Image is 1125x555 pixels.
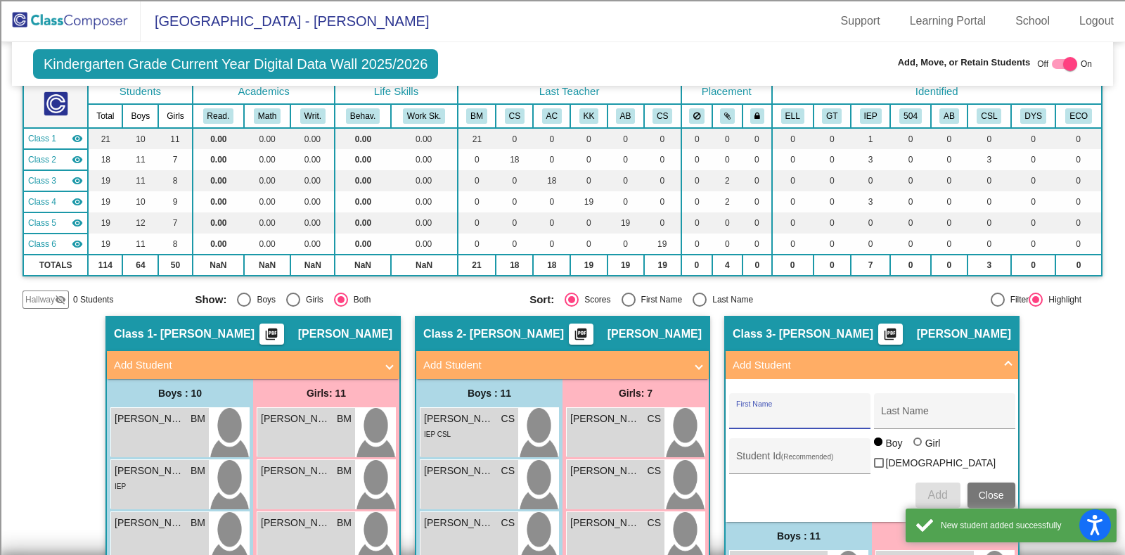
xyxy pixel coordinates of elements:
td: 0.00 [193,234,244,255]
th: Identified [772,79,1102,104]
td: 2 [712,170,742,191]
td: 0.00 [335,191,390,212]
th: Boys [122,104,158,128]
button: DYS [1020,108,1046,124]
td: 0 [931,255,967,276]
td: 0.00 [335,170,390,191]
td: 9 [158,191,192,212]
td: 0 [851,170,891,191]
td: 0 [890,234,930,255]
td: 0 [607,128,644,149]
td: 12 [122,212,158,234]
td: 0.00 [244,234,290,255]
td: 0 [644,128,681,149]
td: 0.00 [335,128,390,149]
td: 0 [1055,191,1102,212]
input: First Name [736,411,863,422]
td: 21 [458,128,496,149]
td: NaN [335,255,390,276]
th: Placement [681,79,772,104]
td: 0.00 [244,191,290,212]
td: 0.00 [193,128,244,149]
td: 0 [1011,191,1056,212]
td: 2 [712,191,742,212]
input: Last Name [881,411,1008,422]
button: KK [579,108,599,124]
td: 19 [644,234,681,255]
td: 0 [851,234,891,255]
td: 0 [496,212,533,234]
th: CASL [967,104,1011,128]
td: 0 [742,255,772,276]
mat-expansion-panel-header: Add Student [107,351,399,379]
td: NaN [193,255,244,276]
td: 0 [496,170,533,191]
div: Newspaper [6,236,1119,248]
td: 0 [681,191,712,212]
div: ??? [6,314,1119,326]
td: 0.00 [391,149,458,170]
mat-panel-title: Add Student [733,357,994,374]
td: 0 [496,234,533,255]
td: 0 [681,234,712,255]
td: 0 [967,128,1011,149]
th: Individualized Education Plan [851,104,891,128]
td: Becky McGarr - McGarr [23,128,88,149]
button: Print Students Details [569,324,593,345]
td: 19 [570,255,607,276]
th: Gifted and Talented [814,104,851,128]
td: 0.00 [290,234,335,255]
div: SAVE [6,428,1119,440]
td: 0 [533,212,570,234]
td: 0 [772,191,814,212]
td: 19 [607,255,644,276]
td: 0.00 [244,149,290,170]
td: 0 [607,234,644,255]
td: 0 [742,212,772,234]
td: 0 [931,128,967,149]
td: 3 [967,255,1011,276]
td: 0.00 [391,128,458,149]
td: 3 [851,149,891,170]
td: 7 [851,255,891,276]
span: Class 1 [28,132,56,145]
div: Print [6,172,1119,185]
td: 0 [496,191,533,212]
td: 4 [712,255,742,276]
div: Download [6,160,1119,172]
td: 0.00 [290,170,335,191]
td: 0.00 [193,149,244,170]
td: 0 [742,170,772,191]
td: 0 [814,128,851,149]
td: 0 [890,255,930,276]
td: 0 [681,149,712,170]
mat-icon: picture_as_pdf [882,327,899,347]
div: Visual Art [6,261,1119,274]
td: TOTALS [23,255,88,276]
span: On [1081,58,1092,70]
th: Keep away students [681,104,712,128]
td: 0.00 [244,212,290,234]
td: 0 [772,255,814,276]
td: 3 [851,191,891,212]
td: 19 [88,191,122,212]
td: 0 [1055,149,1102,170]
td: 3 [967,149,1011,170]
mat-icon: picture_as_pdf [572,327,589,347]
td: 0 [607,170,644,191]
th: Adaptive Behavior [931,104,967,128]
td: Alayni Blum - Blum [23,212,88,234]
td: 19 [88,212,122,234]
td: Amanda Cardona - Cardona [23,170,88,191]
td: 19 [607,212,644,234]
button: ELL [781,108,804,124]
div: Move To ... [6,58,1119,71]
td: 0 [814,191,851,212]
td: 0 [814,212,851,234]
div: Television/Radio [6,248,1119,261]
button: Close [967,483,1015,508]
td: 0 [570,170,607,191]
td: 18 [88,149,122,170]
button: ECO [1065,108,1092,124]
td: 0 [681,255,712,276]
